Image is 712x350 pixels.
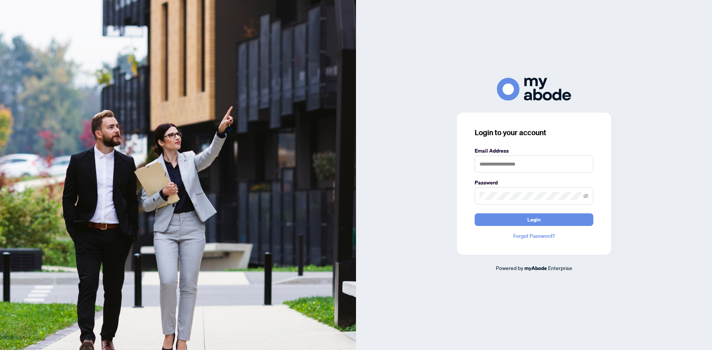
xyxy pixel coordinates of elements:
a: Forgot Password? [475,232,593,240]
span: Powered by [496,264,523,271]
button: Login [475,213,593,226]
h3: Login to your account [475,127,593,138]
label: Password [475,179,593,187]
label: Email Address [475,147,593,155]
span: eye-invisible [583,193,589,199]
a: myAbode [524,264,547,272]
span: Login [527,214,541,226]
span: Enterprise [548,264,572,271]
img: ma-logo [497,78,571,100]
